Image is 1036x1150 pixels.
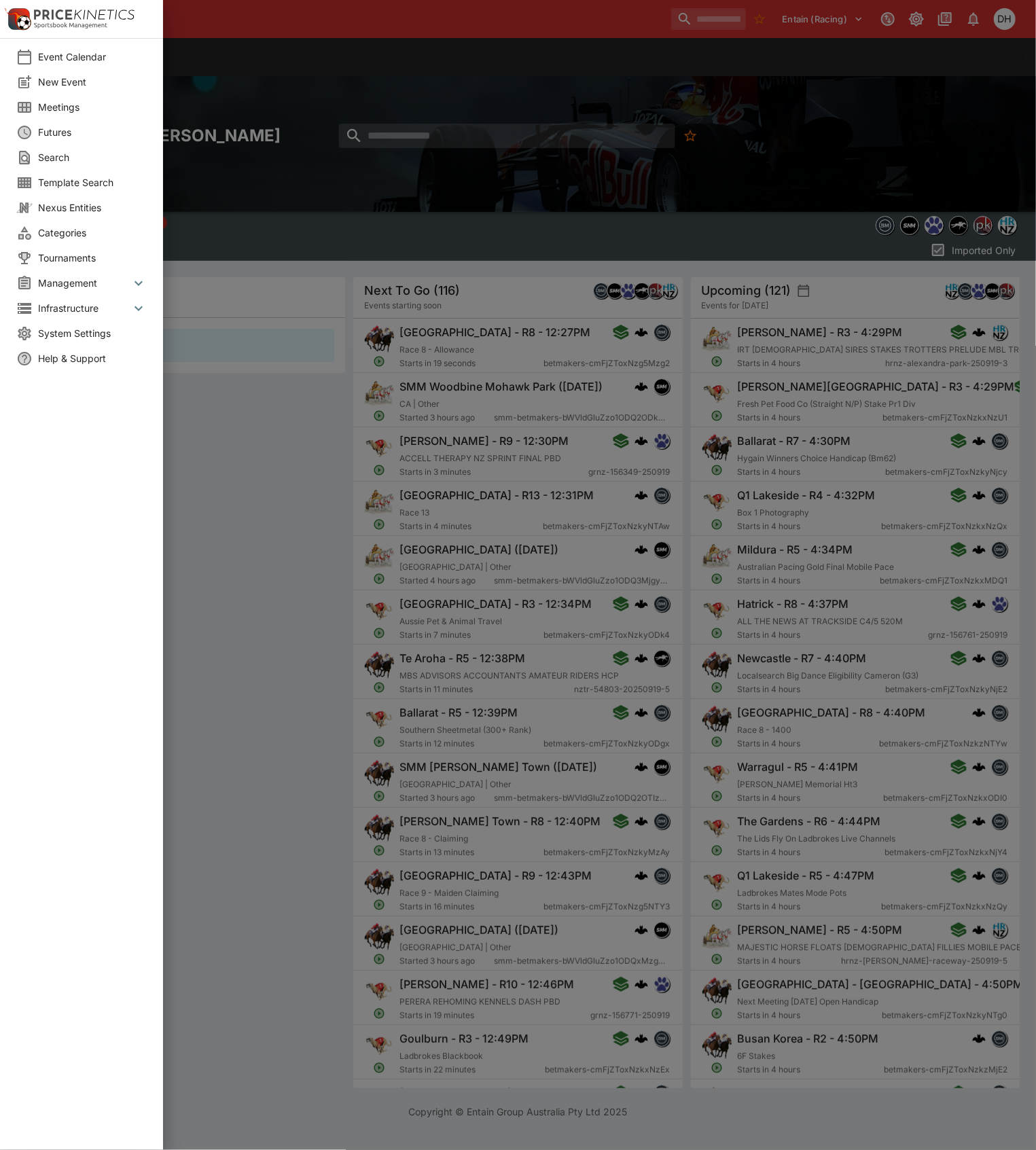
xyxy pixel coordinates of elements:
img: Sportsbook Management [34,22,107,29]
span: Categories [38,226,147,240]
span: Nexus Entities [38,200,147,215]
span: Tournaments [38,251,147,265]
span: Meetings [38,100,147,114]
img: PriceKinetics Logo [4,5,31,33]
span: Management [38,276,130,290]
span: New Event [38,75,147,89]
img: PriceKinetics [34,10,135,20]
span: Event Calendar [38,50,147,64]
span: Search [38,150,147,164]
span: Template Search [38,175,147,190]
span: Infrastructure [38,301,130,315]
span: Help & Support [38,351,147,365]
span: Futures [38,125,147,139]
span: System Settings [38,326,147,340]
